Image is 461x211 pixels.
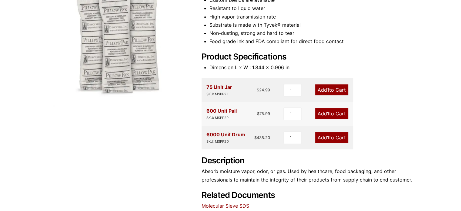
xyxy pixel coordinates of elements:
[206,131,245,145] div: 6000 Unit Drum
[209,21,413,29] li: Substrate is made with Tyvek® material
[257,111,259,116] span: $
[327,111,329,117] span: 1
[206,115,237,121] div: SKU: MSPP2P
[206,107,237,121] div: 600 Unit Pail
[315,132,348,143] a: Add1to Cart
[202,52,413,62] h2: Product Specifications
[206,91,232,97] div: SKU: MSPP2J
[202,156,413,166] h2: Description
[209,4,413,12] li: Resistant to liquid water
[315,84,348,95] a: Add1to Cart
[257,87,259,92] span: $
[209,37,413,46] li: Food grade ink and FDA compliant for direct food contact
[254,135,270,140] bdi: 438.20
[254,135,257,140] span: $
[209,29,413,37] li: Non-dusting, strong and hard to tear
[209,13,413,21] li: High vapor transmission rate
[315,108,348,119] a: Add1to Cart
[202,203,249,209] a: Molecular Sieve SDS
[257,87,270,92] bdi: 24.99
[327,87,329,93] span: 1
[206,139,245,145] div: SKU: MSPP2D
[209,63,413,72] li: Dimension L x W : 1.844 x 0.906 in
[327,134,329,141] span: 1
[257,111,270,116] bdi: 75.99
[206,83,232,97] div: 75 Unit Jar
[202,167,413,184] p: Absorb moisture vapor, odor, or gas. Used by healthcare, food packaging, and other professionals ...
